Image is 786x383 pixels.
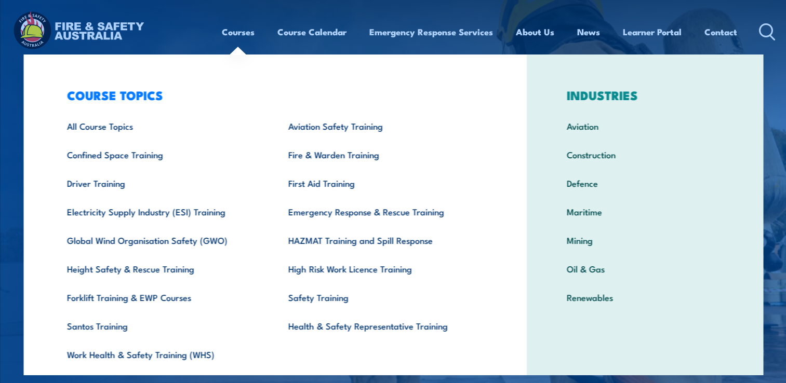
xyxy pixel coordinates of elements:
a: Fire & Warden Training [272,140,494,169]
a: Emergency Response & Rescue Training [272,197,494,226]
a: Forklift Training & EWP Courses [50,283,272,311]
a: Height Safety & Rescue Training [50,254,272,283]
a: About Us [516,18,554,46]
a: Work Health & Safety Training (WHS) [50,340,272,368]
a: Health & Safety Representative Training [272,311,494,340]
a: Learner Portal [623,18,682,46]
a: Global Wind Organisation Safety (GWO) [50,226,272,254]
a: First Aid Training [272,169,494,197]
a: Confined Space Training [50,140,272,169]
h3: INDUSTRIES [551,88,739,102]
a: Course Calendar [277,18,347,46]
a: Electricity Supply Industry (ESI) Training [50,197,272,226]
a: HAZMAT Training and Spill Response [272,226,494,254]
a: Mining [551,226,739,254]
a: All Course Topics [50,112,272,140]
a: Santos Training [50,311,272,340]
a: Aviation [551,112,739,140]
a: High Risk Work Licence Training [272,254,494,283]
a: Aviation Safety Training [272,112,494,140]
a: Safety Training [272,283,494,311]
a: News [577,18,600,46]
a: Emergency Response Services [369,18,493,46]
a: Defence [551,169,739,197]
a: Renewables [551,283,739,311]
a: Courses [222,18,255,46]
a: Contact [704,18,737,46]
a: Construction [551,140,739,169]
a: Driver Training [50,169,272,197]
a: Oil & Gas [551,254,739,283]
a: Maritime [551,197,739,226]
h3: COURSE TOPICS [50,88,494,102]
